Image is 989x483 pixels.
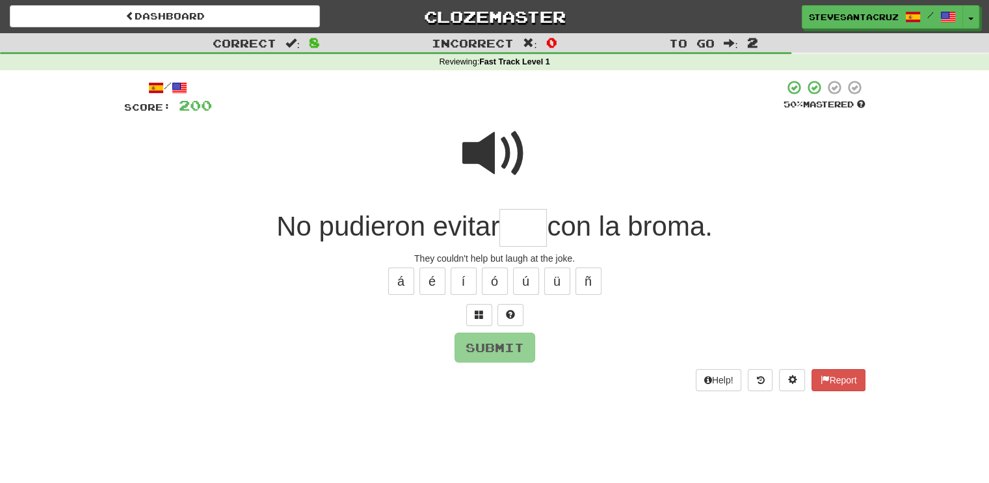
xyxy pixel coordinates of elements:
button: ó [482,268,508,295]
button: Round history (alt+y) [748,369,772,391]
span: con la broma. [547,211,712,241]
span: Score: [124,102,171,113]
span: 2 [747,34,758,50]
span: : [285,38,300,49]
span: / [927,10,934,20]
button: Submit [455,333,535,363]
span: No pudieron evitar [276,211,499,241]
button: ü [544,268,570,295]
span: 8 [309,34,320,50]
div: They couldn't help but laugh at the joke. [124,252,865,265]
span: : [724,38,738,49]
div: / [124,79,212,96]
button: Single letter hint - you only get 1 per sentence and score half the points! alt+h [497,304,523,326]
div: Mastered [784,99,865,111]
button: Switch sentence to multiple choice alt+p [466,304,492,326]
span: Incorrect [432,36,514,49]
a: Clozemaster [339,5,650,28]
span: : [523,38,537,49]
button: í [451,268,477,295]
button: á [388,268,414,295]
button: Help! [696,369,742,391]
button: Report [811,369,865,391]
span: 0 [546,34,557,50]
strong: Fast Track Level 1 [479,57,550,66]
a: Dashboard [10,5,320,27]
button: ñ [575,268,601,295]
span: 50 % [784,99,803,109]
span: 200 [179,97,212,113]
button: é [419,268,445,295]
span: To go [669,36,715,49]
span: SteveSantaCruz [809,11,899,23]
span: Correct [213,36,276,49]
button: ú [513,268,539,295]
a: SteveSantaCruz / [802,5,963,29]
